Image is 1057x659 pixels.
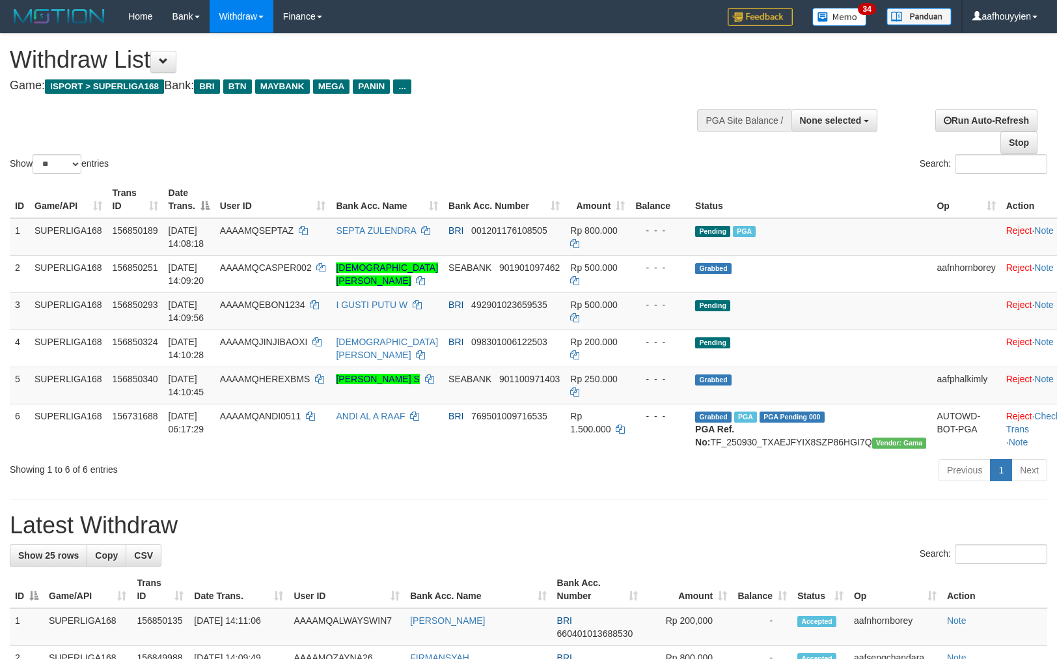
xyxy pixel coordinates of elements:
span: AAAAMQSEPTAZ [220,225,294,236]
span: MEGA [313,79,350,94]
td: SUPERLIGA168 [29,218,107,256]
a: Note [1034,300,1054,310]
span: Copy 769501009716535 to clipboard [471,411,547,421]
td: SUPERLIGA168 [29,292,107,329]
span: Pending [695,300,730,311]
span: BRI [448,300,463,310]
span: MAYBANK [255,79,310,94]
a: Reject [1006,374,1032,384]
span: Grabbed [695,412,732,423]
span: BRI [557,615,572,626]
span: Copy 098301006122503 to clipboard [471,337,547,347]
td: 5 [10,367,29,404]
img: Button%20Memo.svg [812,8,867,26]
td: SUPERLIGA168 [29,367,107,404]
span: Marked by aafsengchandara [733,226,756,237]
span: Rp 500.000 [570,300,617,310]
div: - - - [635,261,685,274]
a: Note [1034,374,1054,384]
span: Vendor URL: https://trx31.1velocity.biz [872,438,927,449]
span: CSV [134,550,153,561]
a: Note [1034,225,1054,236]
a: Stop [1000,132,1037,154]
td: 4 [10,329,29,367]
td: 6 [10,404,29,454]
th: Balance [630,181,690,218]
th: Amount: activate to sort column ascending [643,571,732,608]
span: [DATE] 14:10:45 [169,374,204,397]
span: Rp 500.000 [570,262,617,273]
span: AAAAMQEBON1234 [220,300,305,310]
th: Amount: activate to sort column ascending [565,181,630,218]
span: BTN [223,79,252,94]
span: [DATE] 14:09:56 [169,300,204,323]
a: Note [947,615,967,626]
span: Copy 001201176108505 to clipboard [471,225,547,236]
span: [DATE] 06:17:29 [169,411,204,434]
td: aafphalkimly [931,367,1000,404]
th: User ID: activate to sort column ascending [215,181,331,218]
span: Copy 901901097462 to clipboard [499,262,560,273]
span: Copy 492901023659535 to clipboard [471,300,547,310]
span: 156731688 [113,411,158,421]
a: Reject [1006,225,1032,236]
h4: Game: Bank: [10,79,692,92]
div: Showing 1 to 6 of 6 entries [10,458,431,476]
span: BRI [448,411,463,421]
span: [DATE] 14:08:18 [169,225,204,249]
span: Pending [695,337,730,348]
span: 156850293 [113,300,158,310]
span: BRI [448,225,463,236]
span: Rp 250.000 [570,374,617,384]
a: CSV [126,544,161,567]
label: Show entries [10,154,109,174]
td: [DATE] 14:11:06 [189,608,288,646]
th: Bank Acc. Name: activate to sort column ascending [405,571,551,608]
span: [DATE] 14:09:20 [169,262,204,286]
div: - - - [635,335,685,348]
span: AAAAMQCASPER002 [220,262,312,273]
h1: Withdraw List [10,47,692,73]
a: [PERSON_NAME] S [336,374,419,384]
span: 156850189 [113,225,158,236]
td: AAAAMQALWAYSWIN7 [288,608,405,646]
span: PGA Pending [760,412,825,423]
a: Note [1009,437,1028,447]
span: ... [393,79,411,94]
a: 1 [990,459,1012,481]
span: Grabbed [695,374,732,386]
a: [DEMOGRAPHIC_DATA][PERSON_NAME] [336,337,438,360]
a: I GUSTI PUTU W [336,300,407,310]
span: None selected [800,115,862,126]
div: - - - [635,372,685,386]
th: ID [10,181,29,218]
span: 156850340 [113,374,158,384]
th: Bank Acc. Number: activate to sort column ascending [552,571,644,608]
th: Bank Acc. Name: activate to sort column ascending [331,181,443,218]
span: Copy 901100971403 to clipboard [499,374,560,384]
td: AUTOWD-BOT-PGA [931,404,1000,454]
span: BRI [448,337,463,347]
div: - - - [635,298,685,311]
a: Copy [87,544,126,567]
td: 3 [10,292,29,329]
td: SUPERLIGA168 [29,329,107,367]
a: Reject [1006,262,1032,273]
img: Feedback.jpg [728,8,793,26]
th: Status: activate to sort column ascending [792,571,849,608]
td: SUPERLIGA168 [29,404,107,454]
th: Op: activate to sort column ascending [931,181,1000,218]
th: Op: activate to sort column ascending [849,571,942,608]
a: [PERSON_NAME] [410,615,485,626]
th: Date Trans.: activate to sort column descending [163,181,215,218]
a: SEPTA ZULENDRA [336,225,416,236]
div: - - - [635,224,685,237]
td: aafnhornborey [931,255,1000,292]
td: 2 [10,255,29,292]
span: Rp 200.000 [570,337,617,347]
span: AAAAMQANDI0511 [220,411,301,421]
td: aafnhornborey [849,608,942,646]
th: Balance: activate to sort column ascending [732,571,792,608]
td: - [732,608,792,646]
span: Copy 660401013688530 to clipboard [557,628,633,639]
